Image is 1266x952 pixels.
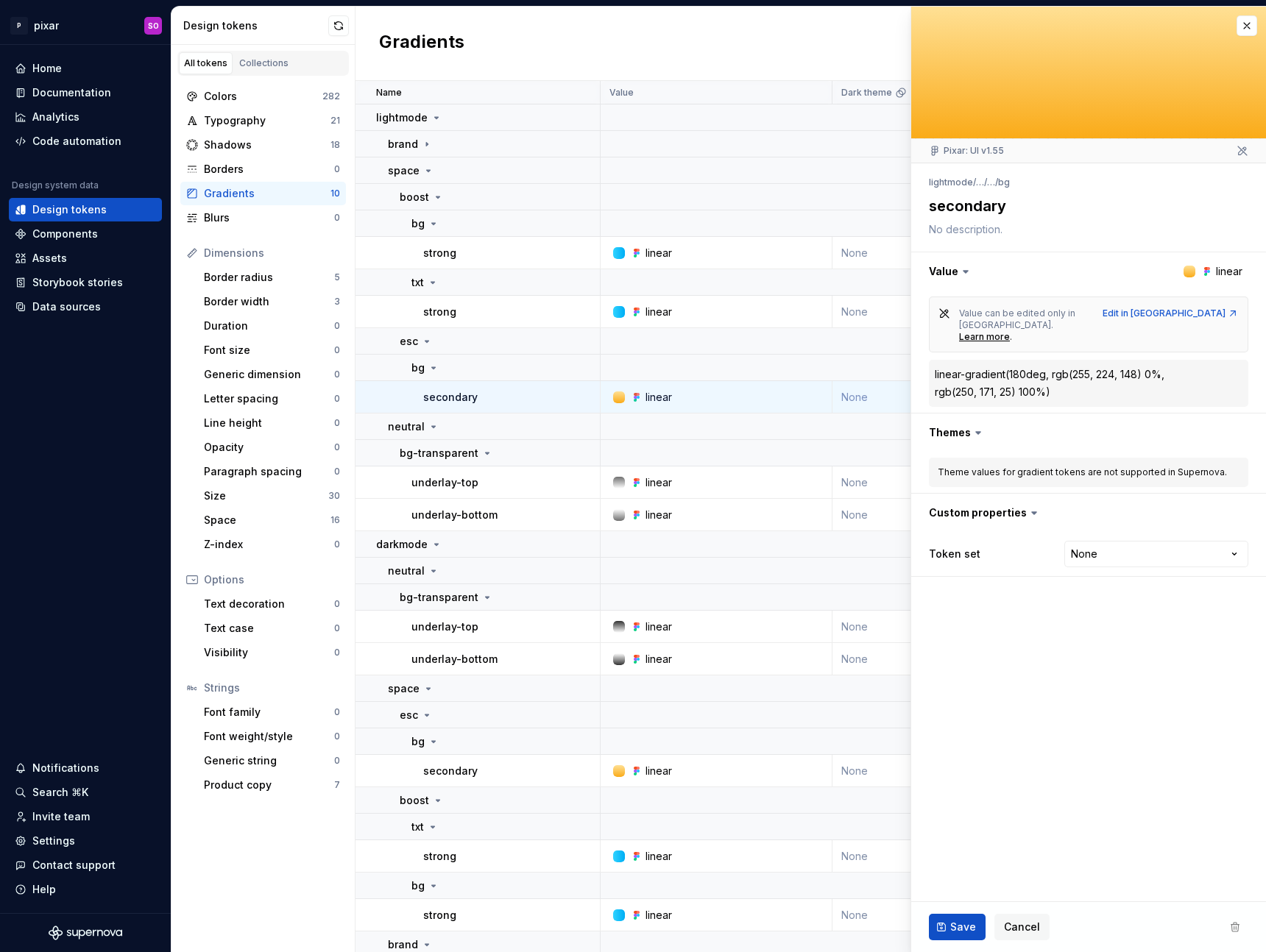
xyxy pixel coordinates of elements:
a: Supernova Logo [49,926,122,940]
span: Theme values for gradient tokens are not supported in Supernova. [938,466,1227,477]
div: 0 [334,647,340,658]
div: Size [204,489,328,503]
td: None [832,237,994,269]
div: 0 [334,344,340,356]
div: linear [646,390,672,405]
a: Learn more [959,331,1010,343]
div: pixar [34,18,59,33]
div: 0 [334,369,340,380]
p: bg [411,360,425,375]
div: Generic dimension [204,367,334,382]
a: Product copy7 [198,773,346,797]
a: Font size0 [198,338,346,362]
a: Typography21 [180,109,346,132]
button: Search ⌘K [9,781,162,804]
div: Duration [204,319,334,333]
div: Generic string [204,753,334,768]
div: 0 [334,622,340,634]
p: darkmode [376,537,428,552]
div: linear-gradient(180deg, [935,367,1049,382]
button: Notifications [9,756,162,780]
div: Border radius [204,270,334,285]
div: rgb(255, 224, 148) [1052,367,1142,382]
div: 0 [334,417,340,429]
a: Paragraph spacing0 [198,460,346,483]
p: strong [423,246,456,260]
p: underlay-bottom [411,508,498,522]
td: None [832,899,994,931]
div: Border width [204,294,334,309]
a: Documentation [9,81,162,104]
td: None [832,643,994,675]
div: Space [204,513,330,527]
p: secondary [423,390,478,405]
p: Value [609,87,634,99]
a: Border width3 [198,290,346,313]
li: bg [998,177,1010,188]
p: esc [400,708,418,722]
a: Colors282 [180,85,346,108]
div: linear [646,619,672,634]
button: PpixarSO [3,10,168,41]
div: 0 [334,755,340,767]
div: 21 [330,115,340,127]
div: Notifications [32,761,99,775]
p: boost [400,190,429,205]
div: Shadows [204,138,330,152]
div: Home [32,61,62,76]
div: Assets [32,251,67,266]
td: None [832,296,994,328]
a: Blurs0 [180,206,346,230]
a: Space16 [198,508,346,532]
li: … [976,177,984,188]
div: Z-index [204,537,334,552]
li: lightmode [929,177,973,188]
p: bg-transparent [400,446,478,461]
div: Search ⌘K [32,785,88,800]
span: Save [950,920,976,934]
div: Blurs [204,210,334,225]
a: Text case0 [198,617,346,640]
div: Dimensions [204,246,340,260]
a: Visibility0 [198,641,346,664]
span: Value can be edited only in [GEOGRAPHIC_DATA]. [959,308,1078,330]
a: Duration0 [198,314,346,338]
div: 0 [334,163,340,175]
div: P [10,17,28,35]
div: 0 [334,393,340,405]
div: linear [646,508,672,522]
label: Token set [929,547,980,561]
div: 0 [334,706,340,718]
div: Invite team [32,809,90,824]
div: Opacity [204,440,334,455]
div: 0 [334,320,340,332]
a: Settings [9,829,162,853]
span: . [1010,331,1012,342]
h2: Gradients [379,30,464,57]
div: Product copy [204,778,334,792]
div: Paragraph spacing [204,464,334,479]
div: Borders [204,162,334,177]
div: Design tokens [183,18,328,33]
p: strong [423,908,456,923]
p: bg [411,878,425,893]
div: 0 [334,731,340,742]
p: Name [376,87,402,99]
div: Visibility [204,645,334,660]
p: secondary [423,764,478,778]
a: Size30 [198,484,346,508]
div: All tokens [184,57,227,69]
div: linear [646,849,672,864]
div: 0 [334,441,340,453]
div: 5 [334,271,340,283]
span: Cancel [1004,920,1040,934]
a: Edit in [GEOGRAPHIC_DATA] [1103,308,1239,319]
td: None [832,840,994,873]
div: Line height [204,416,334,430]
a: Shadows18 [180,133,346,157]
li: / [984,177,987,188]
p: neutral [388,419,425,434]
p: bg-transparent [400,590,478,605]
div: Strings [204,681,340,695]
p: bg [411,216,425,231]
